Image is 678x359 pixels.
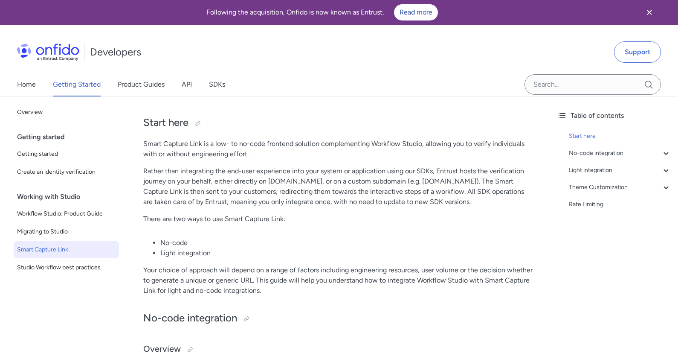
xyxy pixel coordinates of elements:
a: Studio Workflow best practices [14,259,119,276]
span: Workflow Studio: Product Guide [17,209,116,219]
span: Migrating to Studio [17,227,116,237]
h2: No-code integration [143,311,533,326]
p: Your choice of approach will depend on a range of factors including engineering resources, user v... [143,265,533,296]
a: Home [17,73,36,96]
div: Getting started [17,128,122,146]
h1: Developers [90,45,141,59]
svg: Close banner [644,7,655,18]
p: There are two ways to use Smart Capture Link: [143,214,533,224]
p: Smart Capture Link is a low- to no-code frontend solution complementing Workflow Studio, allowing... [143,139,533,159]
span: Overview [17,107,116,117]
a: Getting Started [53,73,101,96]
a: No-code integration [569,148,671,158]
img: Onfido Logo [17,44,79,61]
a: Create an identity verification [14,163,119,181]
a: Migrating to Studio [14,223,119,240]
div: Working with Studio [17,188,122,205]
a: API [182,73,192,96]
a: Getting started [14,146,119,163]
a: Smart Capture Link [14,241,119,258]
a: Theme Customization [569,182,671,193]
a: Light integration [569,165,671,175]
input: Onfido search input field [524,74,661,95]
h3: Overview [143,343,533,356]
span: Getting started [17,149,116,159]
div: Table of contents [557,111,671,121]
a: Workflow Studio: Product Guide [14,205,119,222]
span: Create an identity verification [17,167,116,177]
a: Support [614,41,661,63]
span: Studio Workflow best practices [17,263,116,273]
a: Start here [569,131,671,141]
button: Close banner [634,2,665,23]
li: Light integration [160,248,533,258]
a: Overview [14,104,119,121]
a: Product Guides [118,73,165,96]
a: Rate Limiting [569,199,671,210]
span: Smart Capture Link [17,245,116,255]
h2: Start here [143,116,533,130]
li: No-code [160,238,533,248]
a: Read more [394,4,438,20]
p: Rather than integrating the end-user experience into your system or application using our SDKs, E... [143,166,533,207]
a: SDKs [209,73,225,96]
div: Following the acquisition, Onfido is now known as Entrust. [10,4,634,20]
